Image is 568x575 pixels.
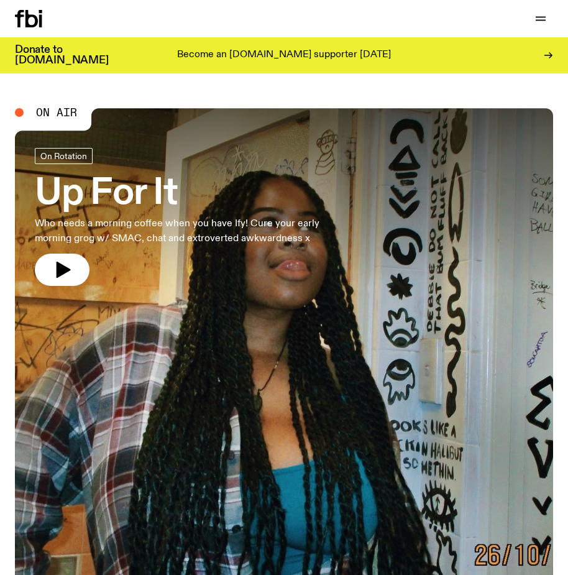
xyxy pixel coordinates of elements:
[35,148,353,286] a: Up For ItWho needs a morning coffee when you have Ify! Cure your early morning grog w/ SMAC, chat...
[35,177,353,211] h3: Up For It
[35,216,353,246] p: Who needs a morning coffee when you have Ify! Cure your early morning grog w/ SMAC, chat and extr...
[36,107,77,118] span: On Air
[177,50,391,61] p: Become an [DOMAIN_NAME] supporter [DATE]
[40,151,87,160] span: On Rotation
[35,148,93,164] a: On Rotation
[15,45,109,66] h3: Donate to [DOMAIN_NAME]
